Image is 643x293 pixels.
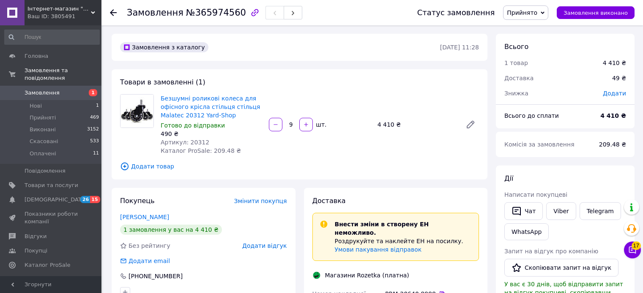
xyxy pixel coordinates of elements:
[120,214,169,220] a: [PERSON_NAME]
[120,225,222,235] div: 1 замовлення у вас на 4 410 ₴
[25,52,48,60] span: Головна
[242,242,287,249] span: Додати відгук
[504,174,513,182] span: Дії
[504,75,534,81] span: Доставка
[234,198,287,204] span: Змінити покупця
[374,119,459,130] div: 4 410 ₴
[462,116,479,133] a: Редагувати
[504,191,567,198] span: Написати покупцеві
[25,67,101,82] span: Замовлення та повідомлення
[128,272,183,280] div: [PHONE_NUMBER]
[504,90,528,97] span: Знижка
[161,130,262,138] div: 490 ₴
[120,95,153,128] img: Безшумні роликові колеса для офісного крісла стільця стільця Malatec 20312 Yard-Shop
[607,69,631,87] div: 49 ₴
[323,271,411,279] div: Магазини Rozetka (платна)
[504,223,549,240] a: WhatsApp
[89,89,97,96] span: 1
[27,5,91,13] span: Інтернет-магазин "Yard-Shop"
[557,6,635,19] button: Замовлення виконано
[120,162,479,171] span: Додати товар
[27,13,101,20] div: Ваш ID: 3805491
[335,246,422,253] a: Умови пакування відправок
[504,60,528,66] span: 1 товар
[25,233,47,240] span: Відгуки
[25,89,60,97] span: Замовлення
[90,196,100,203] span: 15
[30,102,42,110] span: Нові
[603,90,626,97] span: Додати
[186,8,246,18] span: №365974560
[127,8,183,18] span: Замовлення
[312,197,346,205] span: Доставка
[120,78,205,86] span: Товари в замовленні (1)
[30,138,58,145] span: Скасовані
[25,210,78,225] span: Показники роботи компанії
[96,102,99,110] span: 1
[90,114,99,122] span: 469
[335,221,429,236] span: Внести зміни в створену ЕН неможливо.
[507,9,537,16] span: Прийнято
[25,196,87,203] span: [DEMOGRAPHIC_DATA]
[161,147,241,154] span: Каталог ProSale: 209.48 ₴
[599,141,626,148] span: 209.48 ₴
[440,44,479,51] time: [DATE] 11:28
[30,126,56,133] span: Виконані
[504,141,575,148] span: Комісія за замовлення
[632,241,641,250] span: 17
[504,112,559,119] span: Всього до сплати
[600,112,626,119] b: 4 410 ₴
[417,8,495,17] div: Статус замовлення
[161,95,260,119] a: Безшумні роликові колеса для офісного крісла стільця стільця Malatec 20312 Yard-Shop
[504,259,618,277] button: Скопіювати запит на відгук
[504,202,543,220] button: Чат
[25,182,78,189] span: Товари та послуги
[624,241,641,258] button: Чат з покупцем17
[161,139,209,146] span: Артикул: 20312
[25,167,66,175] span: Повідомлення
[580,202,621,220] a: Telegram
[335,237,472,245] p: Роздрукуйте та наклейте ЕН на посилку.
[161,122,225,129] span: Готово до відправки
[120,42,208,52] div: Замовлення з каталогу
[504,248,598,255] span: Запит на відгук про компанію
[564,10,628,16] span: Замовлення виконано
[90,138,99,145] span: 533
[4,30,100,45] input: Пошук
[25,261,70,269] span: Каталог ProSale
[119,257,171,265] div: Додати email
[80,196,90,203] span: 26
[25,247,47,255] span: Покупці
[87,126,99,133] span: 3152
[314,120,327,129] div: шт.
[504,43,528,51] span: Всього
[603,59,626,67] div: 4 410 ₴
[110,8,117,17] div: Повернутися назад
[120,197,155,205] span: Покупець
[129,242,170,249] span: Без рейтингу
[128,257,171,265] div: Додати email
[93,150,99,157] span: 11
[546,202,576,220] a: Viber
[30,114,56,122] span: Прийняті
[30,150,56,157] span: Оплачені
